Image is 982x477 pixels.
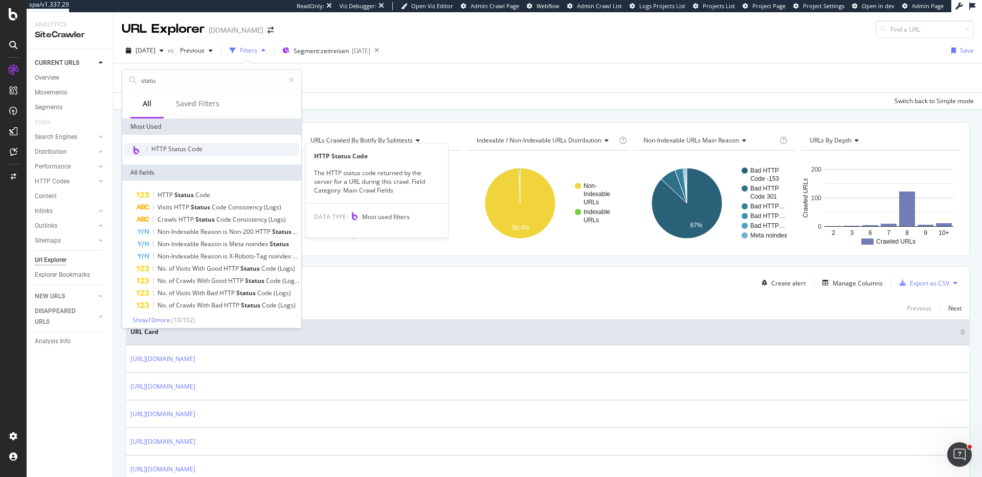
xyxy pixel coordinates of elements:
[176,99,219,109] div: Saved Filters
[567,2,622,10] a: Admin Crawl List
[35,147,96,157] a: Distribution
[362,212,410,221] span: Most used filters
[270,240,289,248] span: Status
[634,159,795,248] svg: A chart.
[906,229,909,236] text: 8
[245,240,270,248] span: noindex
[750,193,777,200] text: Code 301
[750,212,785,220] text: Bad HTTP…
[278,42,370,59] button: Segment:zeitreisen[DATE]
[158,252,200,260] span: Non-Indexable
[752,2,786,10] span: Project Page
[278,301,296,309] span: (Logs)
[226,42,270,59] button: Filters
[902,2,944,10] a: Admin Page
[35,176,96,187] a: HTTP Codes
[158,240,200,248] span: Non-Indexable
[35,191,57,202] div: Content
[750,167,779,174] text: Bad HTTP
[35,336,106,347] a: Analysis Info
[35,255,106,266] a: Url Explorer
[195,190,210,199] span: Code
[178,215,195,224] span: HTTP
[939,229,949,236] text: 10+
[862,2,895,10] span: Open in dev
[818,277,883,289] button: Manage Columns
[35,221,57,231] div: Outlinks
[750,185,779,192] text: Bad HTTP
[262,301,278,309] span: Code
[269,252,297,260] span: noindex
[35,176,70,187] div: HTTP Codes
[264,203,281,211] span: (Logs)
[158,276,169,285] span: No.
[340,2,376,10] div: Viz Debugger:
[584,217,599,224] text: URLs
[869,229,873,236] text: 6
[352,46,370,55] div: [DATE]
[35,29,105,41] div: SiteCrawler
[537,2,560,10] span: Webflow
[224,301,241,309] span: HTTP
[209,25,263,35] div: [DOMAIN_NAME]
[887,229,891,236] text: 7
[643,136,739,145] span: Non-Indexable URLs Main Reason
[852,2,895,10] a: Open in dev
[584,182,597,189] text: Non-
[757,275,806,291] button: Create alert
[122,42,168,59] button: [DATE]
[35,235,96,246] a: Sitemaps
[641,132,778,149] h4: Non-Indexable URLs Main Reason
[890,93,974,109] button: Switch back to Simple mode
[471,2,519,10] span: Admin Crawl Page
[158,215,178,224] span: Crawls
[174,203,191,211] span: HTTP
[314,212,348,221] span: DATA TYPE:
[35,270,90,280] div: Explorer Bookmarks
[512,224,529,231] text: 99.4%
[35,58,96,68] a: CURRENT URLS
[176,289,192,297] span: Visits
[35,58,79,68] div: CURRENT URLS
[577,2,622,10] span: Admin Crawl List
[461,2,519,10] a: Admin Crawl Page
[169,301,176,309] span: of
[176,301,197,309] span: Crawls
[197,276,211,285] span: With
[169,289,176,297] span: of
[584,199,599,206] text: URLs
[158,203,174,211] span: Visits
[947,442,972,467] iframe: Intercom live chat
[301,159,462,248] div: A chart.
[35,102,106,113] a: Segments
[35,306,96,327] a: DISAPPEARED URLS
[272,227,298,236] span: Status
[743,2,786,10] a: Project Page
[527,2,560,10] a: Webflow
[35,102,62,113] div: Segments
[274,289,291,297] span: (Logs)
[467,159,629,248] div: A chart.
[800,159,962,248] svg: A chart.
[35,306,86,327] div: DISAPPEARED URLS
[158,301,169,309] span: No.
[228,276,245,285] span: HTTP
[192,264,207,273] span: With
[895,97,974,105] div: Switch back to Simple mode
[802,178,810,218] text: Crawled URLs
[191,203,212,211] span: Status
[907,302,931,314] button: Previous
[401,2,453,10] a: Open Viz Editor
[35,87,67,98] div: Movements
[158,227,200,236] span: Non-Indexable
[168,46,176,55] span: vs
[197,301,211,309] span: With
[910,279,949,288] div: Export as CSV
[207,289,219,297] span: Bad
[35,132,96,142] a: Search Engines
[771,279,806,288] div: Create alert
[808,132,952,149] h4: URLs by Depth
[255,227,272,236] span: HTTP
[630,2,685,10] a: Logs Projects List
[750,203,785,210] text: Bad HTTP…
